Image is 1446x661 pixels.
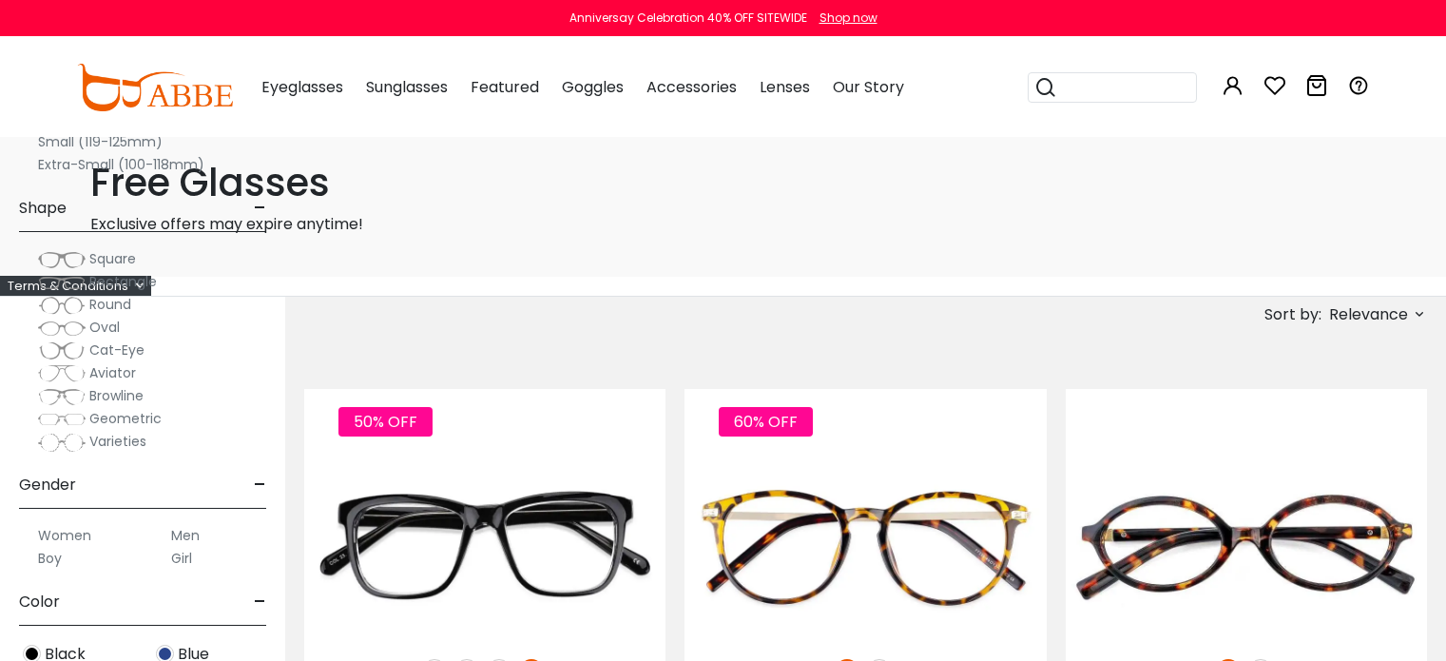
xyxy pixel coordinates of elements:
label: Women [38,524,91,547]
img: Round.png [38,296,86,315]
img: Oval.png [38,319,86,338]
span: Sunglasses [366,76,448,98]
span: Geometric [89,409,162,428]
span: Oval [89,318,120,337]
span: Shape [19,185,67,231]
a: Shop now [810,10,877,26]
span: Lenses [760,76,810,98]
span: - [254,185,266,231]
span: Relevance [1329,298,1408,332]
span: Featured [471,76,539,98]
label: Girl [171,547,192,570]
span: Varieties [89,432,146,451]
span: Rectangle [89,272,157,291]
img: Cat-Eye.png [38,341,86,360]
span: Square [89,249,136,268]
img: Tortoise Knowledge - Acetate ,Universal Bridge Fit [1066,457,1427,638]
span: Eyeglasses [261,76,343,98]
img: Geometric.png [38,410,86,429]
label: Men [171,524,200,547]
label: Small (119-125mm) [38,130,163,153]
img: Tortoise Callie - Combination ,Universal Bridge Fit [684,457,1046,638]
img: Square.png [38,250,86,269]
span: Browline [89,386,144,405]
img: Aviator.png [38,364,86,383]
span: 50% OFF [338,407,433,437]
div: Shop now [819,10,877,27]
span: Our Story [833,76,904,98]
span: 60% OFF [719,407,813,437]
span: Aviator [89,363,136,382]
span: Round [89,295,131,314]
span: Accessories [646,76,737,98]
div: Anniversay Celebration 40% OFF SITEWIDE [569,10,807,27]
img: abbeglasses.com [77,64,233,111]
p: Exclusive offers may expire anytime! [90,213,1357,236]
span: Color [19,579,60,625]
span: Gender [19,462,76,508]
label: Boy [38,547,62,570]
img: Varieties.png [38,433,86,453]
img: Gun Laya - Plastic ,Universal Bridge Fit [304,457,665,638]
span: - [254,462,266,508]
span: Sort by: [1264,303,1321,325]
span: - [254,579,266,625]
h1: Free Glasses [90,160,1357,205]
img: Rectangle.png [38,273,86,292]
span: Cat-Eye [89,340,145,360]
label: Extra-Small (100-118mm) [38,153,204,176]
span: Goggles [562,76,624,98]
img: Browline.png [38,387,86,406]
